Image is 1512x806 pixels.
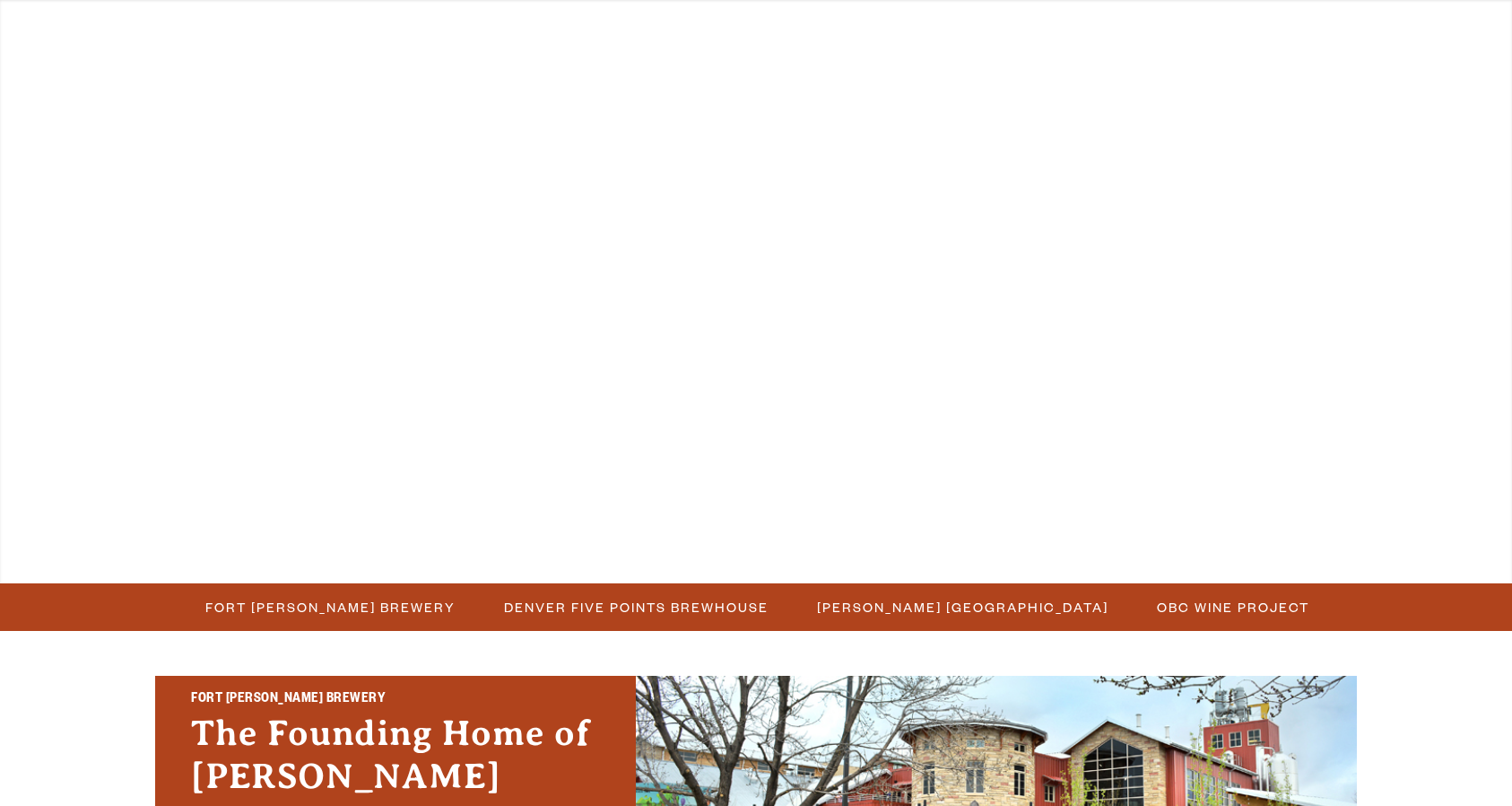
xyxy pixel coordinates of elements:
span: OBC Wine Project [1157,594,1309,620]
a: Our Story [866,12,993,52]
span: Denver Five Points Brewhouse [504,594,769,620]
a: Gear [457,12,530,52]
a: Impact [1064,12,1153,52]
span: Impact [1075,22,1142,37]
h2: Fort [PERSON_NAME] Brewery [191,688,600,712]
span: [PERSON_NAME] [GEOGRAPHIC_DATA] [817,594,1108,620]
a: Winery [600,12,695,52]
span: Gear [469,22,518,37]
a: Fort [PERSON_NAME] Brewery [195,594,465,620]
span: Beer [139,22,183,37]
a: OBC Wine Project [1146,594,1318,620]
span: Beer Finder [1235,22,1348,37]
span: Fort [PERSON_NAME] Brewery [205,594,456,620]
a: Beer Finder [1223,12,1360,52]
a: Beer [127,12,195,52]
span: Taprooms [276,22,375,37]
a: [PERSON_NAME] [GEOGRAPHIC_DATA] [806,594,1117,620]
a: Taprooms [265,12,387,52]
a: Odell Home [743,12,811,52]
span: Our Story [878,22,981,37]
a: Denver Five Points Brewhouse [493,594,778,620]
span: Winery [612,22,683,37]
